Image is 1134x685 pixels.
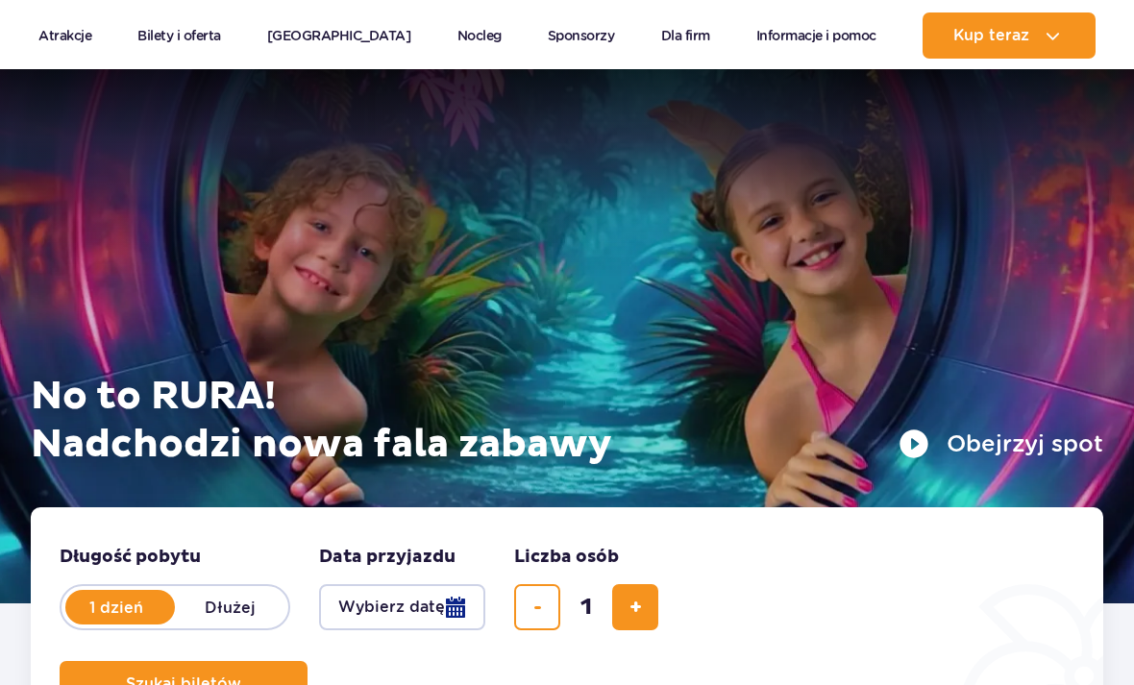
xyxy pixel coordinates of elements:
[899,428,1103,459] button: Obejrzyj spot
[923,12,1096,59] button: Kup teraz
[514,584,560,630] button: usuń bilet
[137,12,221,59] a: Bilety i oferta
[31,373,1103,469] h1: No to RURA! Nadchodzi nowa fala zabawy
[953,27,1029,44] span: Kup teraz
[267,12,411,59] a: [GEOGRAPHIC_DATA]
[60,546,201,569] span: Długość pobytu
[175,587,284,627] label: Dłużej
[563,584,609,630] input: liczba biletów
[612,584,658,630] button: dodaj bilet
[514,546,619,569] span: Liczba osób
[319,584,485,630] button: Wybierz datę
[661,12,710,59] a: Dla firm
[756,12,876,59] a: Informacje i pomoc
[62,587,171,627] label: 1 dzień
[457,12,502,59] a: Nocleg
[38,12,91,59] a: Atrakcje
[319,546,456,569] span: Data przyjazdu
[548,12,615,59] a: Sponsorzy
